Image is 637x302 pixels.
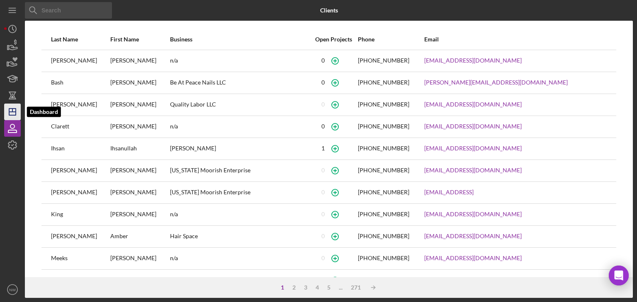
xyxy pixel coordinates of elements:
[321,233,325,239] div: 0
[321,123,325,130] div: 0
[424,101,522,108] a: [EMAIL_ADDRESS][DOMAIN_NAME]
[321,79,325,86] div: 0
[424,211,522,217] a: [EMAIL_ADDRESS][DOMAIN_NAME]
[358,211,409,217] div: [PHONE_NUMBER]
[110,248,169,269] div: [PERSON_NAME]
[609,266,629,285] div: Open Intercom Messenger
[424,123,522,130] a: [EMAIL_ADDRESS][DOMAIN_NAME]
[347,284,365,291] div: 271
[110,72,169,93] div: [PERSON_NAME]
[110,182,169,203] div: [PERSON_NAME]
[424,189,474,196] a: [EMAIL_ADDRESS]
[321,145,325,152] div: 1
[51,226,109,247] div: [PERSON_NAME]
[110,94,169,115] div: [PERSON_NAME]
[110,270,169,291] div: [PERSON_NAME]
[300,284,311,291] div: 3
[51,116,109,137] div: Clarett
[170,182,309,203] div: [US_STATE] Moorish Enterprise
[51,36,109,43] div: Last Name
[51,270,109,291] div: [PERSON_NAME]
[321,57,325,64] div: 0
[358,36,423,43] div: Phone
[424,255,522,261] a: [EMAIL_ADDRESS][DOMAIN_NAME]
[321,189,325,196] div: 0
[170,226,309,247] div: Hair Space
[358,123,409,130] div: [PHONE_NUMBER]
[170,270,309,291] div: n/a
[110,116,169,137] div: [PERSON_NAME]
[4,281,21,298] button: NW
[323,284,335,291] div: 5
[170,36,309,43] div: Business
[424,233,522,239] a: [EMAIL_ADDRESS][DOMAIN_NAME]
[424,57,522,64] a: [EMAIL_ADDRESS][DOMAIN_NAME]
[51,182,109,203] div: [PERSON_NAME]
[9,288,16,292] text: NW
[358,145,409,152] div: [PHONE_NUMBER]
[424,167,522,174] a: [EMAIL_ADDRESS][DOMAIN_NAME]
[310,36,357,43] div: Open Projects
[170,160,309,181] div: [US_STATE] Moorish Enterprise
[277,284,288,291] div: 1
[51,160,109,181] div: [PERSON_NAME]
[170,138,309,159] div: [PERSON_NAME]
[311,284,323,291] div: 4
[288,284,300,291] div: 2
[170,94,309,115] div: Quality Labor LLC
[110,51,169,71] div: [PERSON_NAME]
[320,7,338,14] b: Clients
[170,204,309,225] div: n/a
[358,79,409,86] div: [PHONE_NUMBER]
[321,101,325,108] div: 0
[110,160,169,181] div: [PERSON_NAME]
[335,284,347,291] div: ...
[51,94,109,115] div: [PERSON_NAME]
[110,36,169,43] div: First Name
[358,101,409,108] div: [PHONE_NUMBER]
[170,116,309,137] div: n/a
[358,57,409,64] div: [PHONE_NUMBER]
[321,255,325,261] div: 0
[110,204,169,225] div: [PERSON_NAME]
[51,138,109,159] div: Ihsan
[170,51,309,71] div: n/a
[321,167,325,174] div: 0
[25,2,112,19] input: Search
[170,248,309,269] div: n/a
[358,255,409,261] div: [PHONE_NUMBER]
[51,204,109,225] div: King
[424,79,568,86] a: [PERSON_NAME][EMAIL_ADDRESS][DOMAIN_NAME]
[358,189,409,196] div: [PHONE_NUMBER]
[110,226,169,247] div: Amber
[358,167,409,174] div: [PHONE_NUMBER]
[424,145,522,152] a: [EMAIL_ADDRESS][DOMAIN_NAME]
[358,233,409,239] div: [PHONE_NUMBER]
[170,72,309,93] div: Be At Peace Nails LLC
[51,248,109,269] div: Meeks
[51,51,109,71] div: [PERSON_NAME]
[51,72,109,93] div: Bash
[321,211,325,217] div: 0
[110,138,169,159] div: Ihsanullah
[424,36,607,43] div: Email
